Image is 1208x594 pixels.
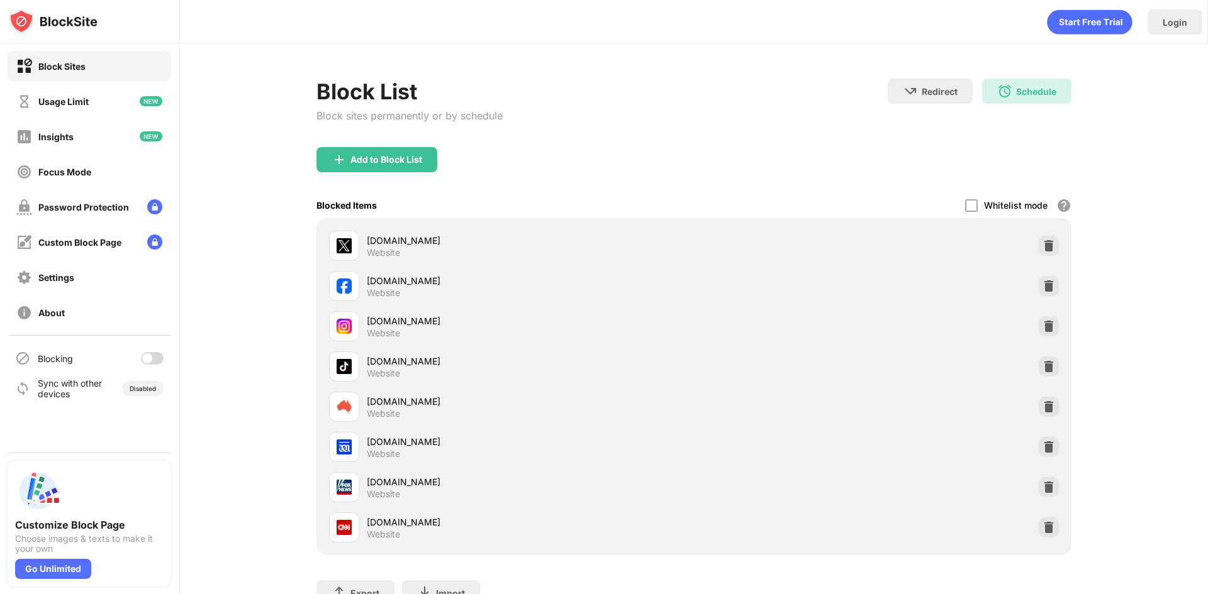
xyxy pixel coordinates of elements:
[1163,17,1187,28] div: Login
[140,96,162,106] img: new-icon.svg
[38,307,65,318] div: About
[15,519,164,531] div: Customize Block Page
[16,129,32,145] img: insights-off.svg
[350,155,422,165] div: Add to Block List
[38,202,129,212] div: Password Protection
[16,164,32,180] img: focus-off.svg
[15,351,30,366] img: blocking-icon.svg
[337,238,352,253] img: favicons
[367,448,400,459] div: Website
[367,314,694,327] div: [DOMAIN_NAME]
[337,319,352,334] img: favicons
[130,385,156,392] div: Disabled
[367,368,400,379] div: Website
[367,488,400,500] div: Website
[16,234,32,250] img: customize-block-page-off.svg
[367,395,694,408] div: [DOMAIN_NAME]
[316,200,377,211] div: Blocked Items
[1016,86,1056,97] div: Schedule
[15,381,30,396] img: sync-icon.svg
[15,559,91,579] div: Go Unlimited
[1047,9,1132,35] div: animation
[367,355,694,368] div: [DOMAIN_NAME]
[367,274,694,287] div: [DOMAIN_NAME]
[16,270,32,285] img: settings-off.svg
[367,247,400,258] div: Website
[316,109,503,122] div: Block sites permanently or by schedule
[367,234,694,247] div: [DOMAIN_NAME]
[984,200,1048,211] div: Whitelist mode
[147,234,162,250] img: lock-menu.svg
[38,237,121,248] div: Custom Block Page
[38,272,74,283] div: Settings
[367,408,400,419] div: Website
[9,9,98,34] img: logo-blocksite.svg
[38,167,91,177] div: Focus Mode
[337,278,352,294] img: favicons
[16,305,32,321] img: about-off.svg
[337,480,352,495] img: favicons
[922,86,958,97] div: Redirect
[337,439,352,454] img: favicons
[367,529,400,540] div: Website
[147,199,162,214] img: lock-menu.svg
[38,61,86,72] div: Block Sites
[367,435,694,448] div: [DOMAIN_NAME]
[316,79,503,104] div: Block List
[337,520,352,535] img: favicons
[38,96,89,107] div: Usage Limit
[15,468,60,514] img: push-custom-page.svg
[337,399,352,414] img: favicons
[367,327,400,339] div: Website
[38,131,74,142] div: Insights
[16,58,32,74] img: block-on.svg
[337,359,352,374] img: favicons
[140,131,162,141] img: new-icon.svg
[367,515,694,529] div: [DOMAIN_NAME]
[16,94,32,109] img: time-usage-off.svg
[367,475,694,488] div: [DOMAIN_NAME]
[38,378,103,399] div: Sync with other devices
[38,353,73,364] div: Blocking
[16,199,32,215] img: password-protection-off.svg
[15,534,164,554] div: Choose images & texts to make it your own
[367,287,400,299] div: Website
